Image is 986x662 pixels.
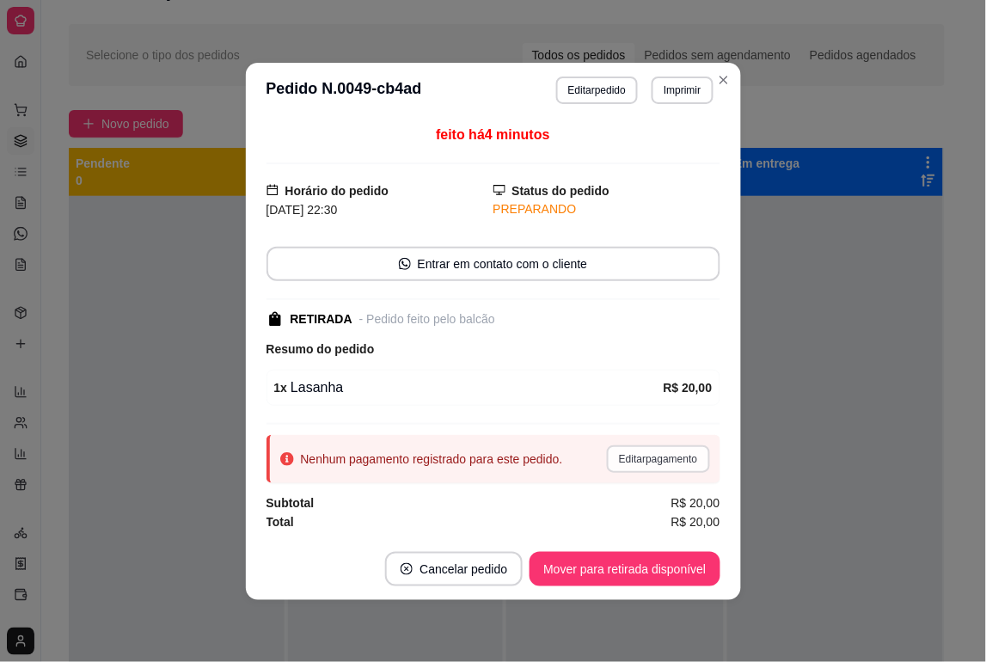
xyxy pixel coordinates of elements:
[385,552,523,586] button: close-circleCancelar pedido
[266,184,279,196] span: calendar
[274,377,664,398] div: Lasanha
[266,247,720,281] button: whats-appEntrar em contato com o cliente
[652,77,713,104] button: Imprimir
[493,200,720,218] div: PREPARANDO
[401,563,413,575] span: close-circle
[266,515,294,529] strong: Total
[607,445,709,473] button: Editarpagamento
[710,66,738,94] button: Close
[664,381,713,395] strong: R$ 20,00
[493,184,505,196] span: desktop
[512,184,610,198] strong: Status do pedido
[291,310,352,328] div: RETIRADA
[301,451,563,468] div: Nenhum pagamento registrado para este pedido.
[266,77,422,104] h3: Pedido N. 0049-cb4ad
[266,342,375,356] strong: Resumo do pedido
[285,184,389,198] strong: Horário do pedido
[671,493,720,512] span: R$ 20,00
[399,258,411,270] span: whats-app
[556,77,638,104] button: Editarpedido
[266,203,338,217] span: [DATE] 22:30
[266,496,315,510] strong: Subtotal
[436,127,549,142] span: feito há 4 minutos
[359,310,495,328] div: - Pedido feito pelo balcão
[671,512,720,531] span: R$ 20,00
[274,381,288,395] strong: 1 x
[530,552,720,586] button: Mover para retirada disponível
